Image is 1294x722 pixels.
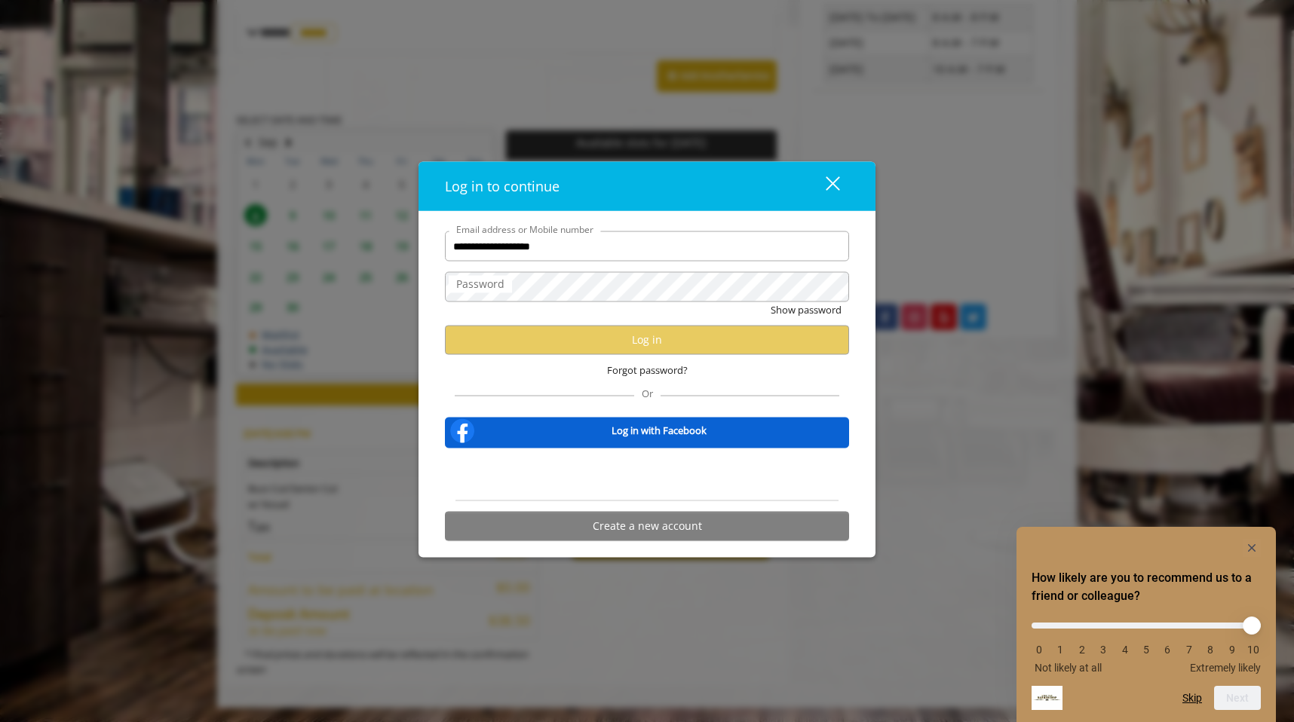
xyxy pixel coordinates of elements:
li: 8 [1203,644,1218,656]
img: facebook-logo [447,415,477,445]
span: Not likely at all [1035,662,1102,674]
li: 4 [1118,644,1133,656]
li: 0 [1032,644,1047,656]
span: Extremely likely [1190,662,1261,674]
button: close dialog [798,171,849,202]
li: 3 [1096,644,1111,656]
iframe: Sign in with Google Button [571,457,724,491]
button: Skip [1182,692,1202,704]
span: Forgot password? [607,363,688,378]
span: Or [634,386,661,399]
b: Log in with Facebook [612,423,707,439]
div: How likely are you to recommend us to a friend or colleague? Select an option from 0 to 10, with ... [1032,539,1261,710]
input: Email address or Mobile number [445,231,849,262]
li: 5 [1139,644,1154,656]
li: 9 [1225,644,1240,656]
li: 1 [1053,644,1068,656]
input: Password [445,272,849,302]
div: How likely are you to recommend us to a friend or colleague? Select an option from 0 to 10, with ... [1032,611,1261,674]
button: Next question [1214,686,1261,710]
button: Hide survey [1243,539,1261,557]
button: Log in [445,325,849,354]
h2: How likely are you to recommend us to a friend or colleague? Select an option from 0 to 10, with ... [1032,569,1261,605]
button: Show password [771,302,842,318]
li: 10 [1246,644,1261,656]
label: Email address or Mobile number [449,222,601,237]
li: 2 [1075,644,1090,656]
div: close dialog [808,175,839,197]
button: Create a new account [445,511,849,540]
label: Password [449,276,512,292]
li: 6 [1160,644,1175,656]
span: Log in to continue [445,177,560,195]
li: 7 [1182,644,1197,656]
